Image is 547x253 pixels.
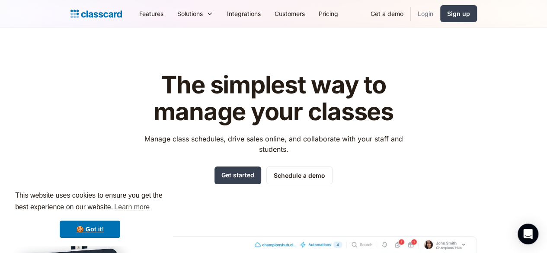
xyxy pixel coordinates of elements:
a: Customers [268,4,312,23]
span: This website uses cookies to ensure you get the best experience on our website. [15,190,165,214]
a: Features [132,4,170,23]
div: Solutions [177,9,203,18]
a: Schedule a demo [266,167,333,184]
div: cookieconsent [7,182,173,246]
a: Sign up [440,5,477,22]
a: Pricing [312,4,345,23]
div: Open Intercom Messenger [518,224,538,244]
h1: The simplest way to manage your classes [136,72,411,125]
div: Sign up [447,9,470,18]
a: Integrations [220,4,268,23]
p: Manage class schedules, drive sales online, and collaborate with your staff and students. [136,134,411,154]
a: Get a demo [364,4,410,23]
a: learn more about cookies [113,201,151,214]
a: Login [411,4,440,23]
a: dismiss cookie message [60,221,120,238]
div: Solutions [170,4,220,23]
a: Get started [214,167,261,184]
a: home [70,8,122,20]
